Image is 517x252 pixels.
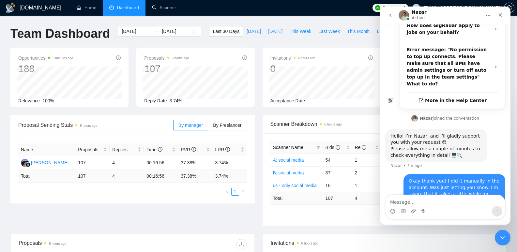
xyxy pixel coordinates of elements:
img: logo [5,3,16,13]
textarea: Message… [6,188,125,200]
span: Scanner Breakdown [270,120,499,128]
div: Hello! I’m Nazar, and I’ll gladly support you with your request 😊 [10,126,102,139]
td: 107 [75,156,110,170]
time: 6 hours ago [298,56,315,60]
input: End date [162,28,191,35]
span: info-circle [158,147,162,152]
span: filter [316,145,320,149]
div: Proposals [19,239,132,249]
span: to [154,29,159,34]
span: -- [308,98,311,103]
time: 6 hours ago [301,242,319,245]
time: 6 hours ago [80,124,97,127]
time: 9 minutes ago [53,56,73,60]
div: webbsenterprisesllc@gmail.com says… [5,168,125,215]
a: setting [504,5,514,10]
img: Profile image for Nazar [31,109,38,115]
span: Scanner Name [273,145,303,150]
span: Proposals [78,146,102,153]
span: info-circle [225,147,230,152]
span: info-circle [368,55,373,60]
span: This Week [290,28,311,35]
div: Nazar says… [5,123,125,168]
div: Nazar says… [5,108,125,123]
td: 37 [323,166,352,179]
span: By Freelancer [213,123,241,128]
button: Last 30 Days [209,26,243,37]
img: upwork-logo.png [375,5,380,10]
button: Last Month [373,26,403,37]
button: [DATE] [265,26,286,37]
span: download [236,242,246,247]
span: Relevance [18,98,40,103]
img: gigradar-bm.png [26,162,30,167]
span: Reply Rate [144,98,167,103]
span: info-circle [362,145,366,150]
td: Total [18,170,75,183]
span: swap-right [154,29,159,34]
td: 1 [352,179,382,192]
span: [DATE] [268,28,282,35]
td: 4 [110,170,144,183]
button: right [239,188,247,196]
span: Re [355,145,367,150]
button: Upload attachment [31,202,36,207]
button: Start recording [41,202,47,207]
div: joined the conversation [40,109,99,115]
th: Name [18,143,75,156]
td: 4 [352,192,382,204]
span: 0 [403,4,406,11]
h1: Team Dashboard [10,26,110,41]
div: 107 [144,63,189,75]
button: [DATE] [243,26,265,37]
span: LRR [215,147,230,152]
th: Replies [110,143,144,156]
span: info-circle [191,147,196,152]
td: 3.74 % [212,170,247,183]
span: filter [315,142,322,152]
span: Time [146,147,162,152]
span: Last Month [377,28,399,35]
img: Profile image for AI Assistant from GigRadar 📡 [5,89,16,99]
div: 188 [18,63,73,75]
div: Okay thank you! I did it manually in the account. Was just letting you know. I'm aware that it ta... [29,171,120,203]
td: 16 [323,179,352,192]
td: 00:16:56 [144,170,178,183]
span: setting [504,5,514,10]
td: 37.38% [178,156,212,170]
li: Previous Page [223,188,231,196]
a: searchScanner [152,5,176,10]
li: 1 [231,188,239,196]
button: download [236,239,247,249]
span: info-circle [242,55,247,60]
a: B: social media [273,170,304,175]
button: This Week [286,26,315,37]
a: A: social media [273,157,304,163]
button: setting [504,3,514,13]
div: [PERSON_NAME] [31,159,68,166]
td: Total [270,192,323,204]
b: Nazar [40,110,53,114]
time: 6 hours ago [325,123,342,126]
span: info-circle [336,145,340,150]
button: This Month [343,26,373,37]
span: Last 30 Days [213,28,239,35]
button: Send a message… [112,200,122,210]
img: AA [21,159,29,167]
button: left [223,188,231,196]
span: By manager [178,123,203,128]
td: 00:16:56 [144,156,178,170]
div: 0 [270,63,315,75]
span: PVR [181,147,196,152]
td: 1 [352,154,382,166]
span: Connects: [382,4,402,11]
span: Invitations [271,239,499,247]
time: 6 hours ago [49,242,66,245]
iframe: Intercom live chat [495,230,510,245]
span: [DATE] [247,28,261,35]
